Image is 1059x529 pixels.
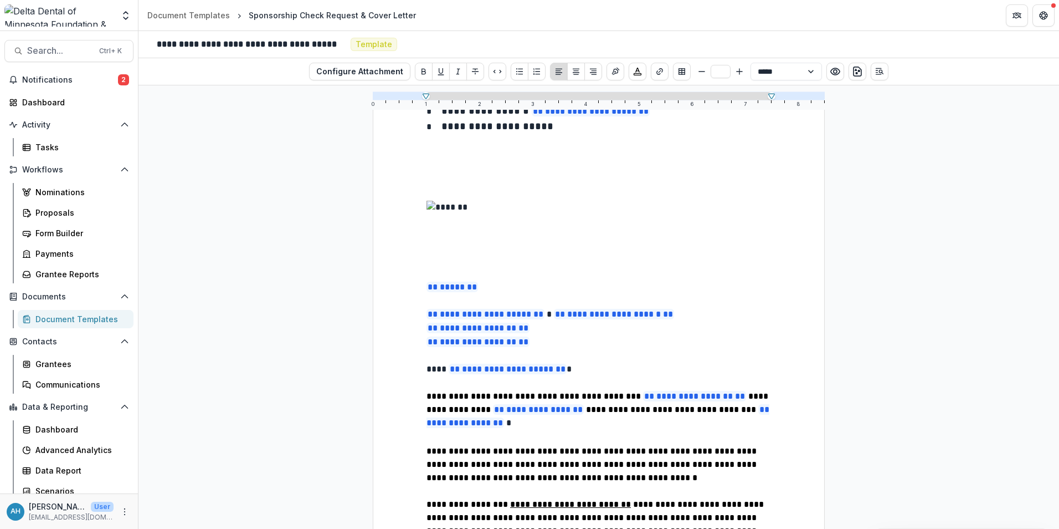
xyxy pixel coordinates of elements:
a: Form Builder [18,224,133,242]
button: Open Editor Sidebar [871,63,888,80]
div: Nominations [35,186,125,198]
button: Align Center [567,63,585,80]
div: Grantee Reports [35,268,125,280]
a: Grantee Reports [18,265,133,283]
button: Insert Signature [606,63,624,80]
div: Communications [35,379,125,390]
button: Open Data & Reporting [4,398,133,416]
button: Smaller [695,65,708,78]
span: Template [356,40,392,49]
a: Dashboard [4,93,133,111]
div: Data Report [35,465,125,476]
div: Ctrl + K [97,45,124,57]
div: Dashboard [22,96,125,108]
button: More [118,505,131,518]
button: Bullet List [511,63,528,80]
div: Annessa Hicks [11,508,20,515]
button: Open Activity [4,116,133,134]
button: Underline [432,63,450,80]
button: Get Help [1032,4,1055,27]
button: Open Documents [4,288,133,306]
button: Partners [1006,4,1028,27]
button: Insert Table [673,63,691,80]
button: Ordered List [528,63,546,80]
button: Open Workflows [4,161,133,179]
span: Contacts [22,337,116,347]
button: Notifications2 [4,71,133,89]
p: User [91,502,114,512]
div: Advanced Analytics [35,444,125,456]
span: Notifications [22,75,118,85]
div: Tasks [35,141,125,153]
p: [PERSON_NAME] [29,501,86,512]
button: Strike [466,63,484,80]
a: Communications [18,375,133,394]
span: 2 [118,74,129,85]
span: Documents [22,292,116,302]
button: Open entity switcher [118,4,133,27]
div: Document Templates [35,313,125,325]
div: Payments [35,248,125,260]
a: Advanced Analytics [18,441,133,459]
div: Dashboard [35,424,125,435]
button: Code [489,63,506,80]
a: Tasks [18,138,133,156]
div: Proposals [35,207,125,218]
p: [EMAIL_ADDRESS][DOMAIN_NAME] [29,512,114,522]
a: Grantees [18,355,133,373]
button: Align Right [584,63,602,80]
div: Form Builder [35,227,125,239]
a: Scenarios [18,482,133,500]
div: Sponsorship Check Request & Cover Letter [249,9,416,21]
button: download-word [849,63,866,80]
a: Document Templates [18,310,133,328]
div: Scenarios [35,485,125,497]
button: Search... [4,40,133,62]
img: Delta Dental of Minnesota Foundation & Community Giving logo [4,4,114,27]
nav: breadcrumb [143,7,420,23]
div: Grantees [35,358,125,370]
button: Configure Attachment [309,63,410,80]
button: Preview preview-doc.pdf [826,63,844,80]
span: Workflows [22,165,116,175]
button: Italicize [449,63,467,80]
span: Search... [27,45,92,56]
a: Dashboard [18,420,133,439]
button: Open Contacts [4,333,133,350]
span: Activity [22,120,116,130]
button: Bigger [733,65,746,78]
a: Document Templates [143,7,234,23]
a: Data Report [18,461,133,480]
a: Payments [18,245,133,263]
button: Align Left [550,63,568,80]
button: Choose font color [629,63,646,80]
span: Data & Reporting [22,403,116,412]
a: Nominations [18,183,133,201]
a: Proposals [18,204,133,222]
button: Create link [651,63,669,80]
div: Document Templates [147,9,230,21]
button: Bold [415,63,433,80]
